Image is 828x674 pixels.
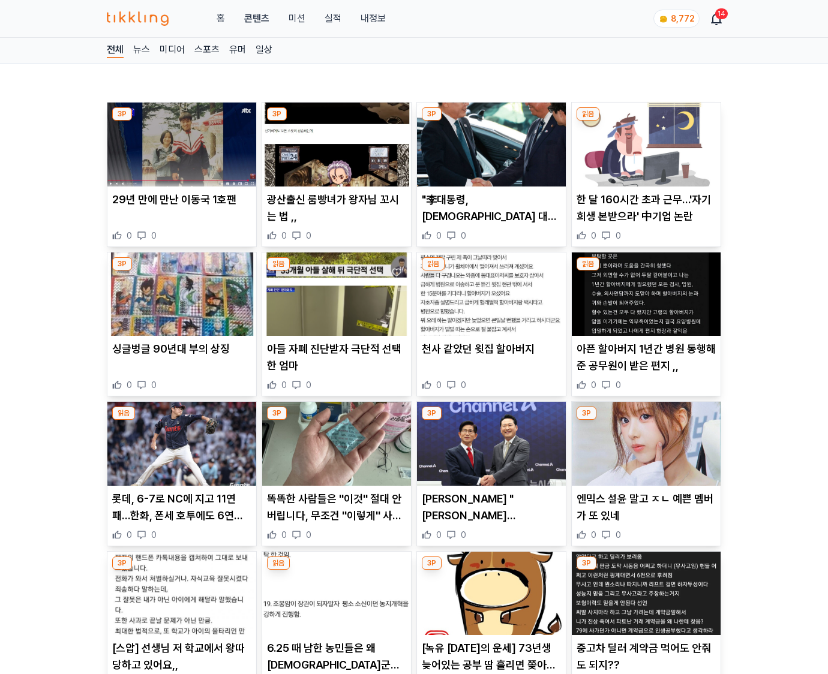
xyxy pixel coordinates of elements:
[107,102,257,247] div: 3P 29년 만에 만난 이동국 1호팬 29년 만에 만난 이동국 1호팬 0 0
[436,529,442,541] span: 0
[107,252,256,336] img: 싱글벙글 90년대 부의 상징
[416,252,566,397] div: 읽음 천사 같았던 윗집 할아버지 천사 같았던 윗집 할아버지 0 0
[133,43,150,58] a: 뉴스
[577,191,716,225] p: 한 달 160시간 초과 근무…'자기희생 본받으라' 中기업 논란
[306,230,311,242] span: 0
[422,407,442,420] div: 3P
[572,252,721,336] img: 아픈 할아버지 1년간 병원 동행해준 공무원이 받은 편지 ,,
[461,379,466,391] span: 0
[267,257,290,270] div: 읽음
[107,103,256,186] img: 29년 만에 만난 이동국 1호팬
[262,102,412,247] div: 3P 광산출신 룸빵녀가 왕자님 꼬시는 법 ,, 광산출신 룸빵녀가 왕자님 꼬시는 법 ,, 0 0
[127,529,132,541] span: 0
[267,341,406,374] p: 아들 자폐 진단받자 극단적 선택한 엄마
[229,43,246,58] a: 유머
[107,43,124,58] a: 전체
[127,230,132,242] span: 0
[571,401,721,546] div: 3P 엔믹스 설윤 말고 ㅈㄴ 예쁜 멤버가 또 있네 엔믹스 설윤 말고 ㅈㄴ 예쁜 멤버가 또 있네 0 0
[577,556,596,570] div: 3P
[422,491,561,524] p: [PERSON_NAME] "[PERSON_NAME] [PERSON_NAME]력 3년뿐" [PERSON_NAME] "[PERSON_NAME] 원외 대표 한계있어"
[671,14,694,23] span: 8,772
[194,43,220,58] a: 스포츠
[591,529,596,541] span: 0
[416,102,566,247] div: 3P "李대통령, 美 대응 위해 실리 우선시하며 일본 중시" 아사히 "李대통령, [DEMOGRAPHIC_DATA] 대응 위해 실리 우선시하며 [GEOGRAPHIC_DATA] ...
[267,407,287,420] div: 3P
[262,402,411,486] img: 똑똑한 사람들은 ''이것'' 절대 안버립니다, 무조건 ''이렇게'' 사용하세요.
[262,103,411,186] img: 광산출신 룸빵녀가 왕자님 꼬시는 법 ,,
[422,341,561,357] p: 천사 같았던 윗집 할아버지
[289,11,305,26] button: 미션
[577,107,599,121] div: 읽음
[112,341,251,357] p: 싱글벙글 90년대 부의 상징
[577,407,596,420] div: 3P
[262,252,412,397] div: 읽음 아들 자폐 진단받자 극단적 선택한 엄마 아들 자폐 진단받자 극단적 선택한 엄마 0 0
[417,252,566,336] img: 천사 같았던 윗집 할아버지
[422,556,442,570] div: 3P
[281,529,287,541] span: 0
[112,491,251,524] p: 롯데, 6-7로 NC에 지고 11연패…한화, 폰세 호투에도 6연패 수렁(종합)
[151,379,157,391] span: 0
[712,11,721,26] a: 14
[112,407,135,420] div: 읽음
[107,401,257,546] div: 읽음 롯데, 6-7로 NC에 지고 11연패…한화, 폰세 호투에도 6연패 수렁(종합) 롯데, 6-7로 NC에 지고 11연패…한화, 폰세 호투에도 6연패 수렁(종합) 0 0
[659,14,668,24] img: coin
[112,556,132,570] div: 3P
[107,11,169,26] img: 티끌링
[715,8,728,19] div: 14
[262,401,412,546] div: 3P 똑똑한 사람들은 ''이것'' 절대 안버립니다, 무조건 ''이렇게'' 사용하세요. 똑똑한 사람들은 ''이것'' 절대 안버립니다, 무조건 ''이렇게'' 사용하세요. 0 0
[422,107,442,121] div: 3P
[267,191,406,225] p: 광산출신 룸빵녀가 왕자님 꼬시는 법 ,,
[572,552,721,636] img: 중고차 딜러 계약금 먹어도 안줘도 되지??
[417,103,566,186] img: "李대통령, 美 대응 위해 실리 우선시하며 일본 중시" 아사히
[151,529,157,541] span: 0
[416,401,566,546] div: 3P 김문수 "장동혁 정치경력 3년뿐" 장동혁 "김문수 원외 대표 한계있어" [PERSON_NAME] "[PERSON_NAME] [PERSON_NAME]력 3년뿐" [PERS...
[572,402,721,486] img: 엔믹스 설윤 말고 ㅈㄴ 예쁜 멤버가 또 있네
[281,379,287,391] span: 0
[112,640,251,673] p: [스압] 선생님 저 학교에서 왕따 당하고 있어요,,
[436,379,442,391] span: 0
[107,552,256,636] img: [스압] 선생님 저 학교에서 왕따 당하고 있어요,,
[577,257,599,270] div: 읽음
[256,43,272,58] a: 일상
[262,552,411,636] img: 6.25 때 남한 농민들은 왜 북한군을 좋아하지 않았을까?
[160,43,185,58] a: 미디어
[616,230,621,242] span: 0
[591,379,596,391] span: 0
[112,257,132,270] div: 3P
[616,529,621,541] span: 0
[571,102,721,247] div: 읽음 한 달 160시간 초과 근무…'자기희생 본받으라' 中기업 논란 한 달 160시간 초과 근무…'자기희생 본받으라' 中기업 논란 0 0
[262,252,411,336] img: 아들 자폐 진단받자 극단적 선택한 엄마
[112,107,132,121] div: 3P
[267,491,406,524] p: 똑똑한 사람들은 ''이것'' 절대 안버립니다, 무조건 ''이렇게'' 사용하세요.
[325,11,341,26] a: 실적
[577,640,716,673] p: 중고차 딜러 계약금 먹어도 안줘도 되지??
[591,230,596,242] span: 0
[422,257,445,270] div: 읽음
[653,10,697,28] a: coin 8,772
[616,379,621,391] span: 0
[422,640,561,673] p: [녹유 [DATE]의 운세] 73년생 늦어있는 공부 땀 흘리면 쫒아가요
[217,11,225,26] a: 홈
[107,252,257,397] div: 3P 싱글벙글 90년대 부의 상징 싱글벙글 90년대 부의 상징 0 0
[127,379,132,391] span: 0
[422,191,561,225] p: "李대통령, [DEMOGRAPHIC_DATA] 대응 위해 실리 우선시하며 [GEOGRAPHIC_DATA] 중시" 아사히
[417,402,566,486] img: 김문수 "장동혁 정치경력 3년뿐" 장동혁 "김문수 원외 대표 한계있어"
[461,529,466,541] span: 0
[267,107,287,121] div: 3P
[267,556,290,570] div: 읽음
[151,230,157,242] span: 0
[112,191,251,208] p: 29년 만에 만난 이동국 1호팬
[436,230,442,242] span: 0
[306,379,311,391] span: 0
[281,230,287,242] span: 0
[577,341,716,374] p: 아픈 할아버지 1년간 병원 동행해준 공무원이 받은 편지 ,,
[461,230,466,242] span: 0
[572,103,721,186] img: 한 달 160시간 초과 근무…'자기희생 본받으라' 中기업 논란
[361,11,386,26] a: 내정보
[417,552,566,636] img: [녹유 오늘의 운세] 73년생 늦어있는 공부 땀 흘리면 쫒아가요
[571,252,721,397] div: 읽음 아픈 할아버지 1년간 병원 동행해준 공무원이 받은 편지 ,, 아픈 할아버지 1년간 병원 동행해준 공무원이 받은 편지 ,, 0 0
[577,491,716,524] p: 엔믹스 설윤 말고 ㅈㄴ 예쁜 멤버가 또 있네
[267,640,406,673] p: 6.25 때 남한 농민들은 왜 [DEMOGRAPHIC_DATA]군을 좋아하지 않았을까?
[306,529,311,541] span: 0
[107,402,256,486] img: 롯데, 6-7로 NC에 지고 11연패…한화, 폰세 호투에도 6연패 수렁(종합)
